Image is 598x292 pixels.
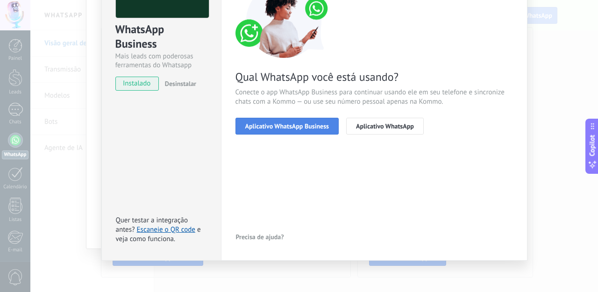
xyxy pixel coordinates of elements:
[165,79,196,88] span: Desinstalar
[116,225,201,243] span: e veja como funciona.
[235,70,513,84] span: Qual WhatsApp você está usando?
[137,225,195,234] a: Escaneie o QR code
[236,234,284,240] span: Precisa de ajuda?
[346,118,424,135] button: Aplicativo WhatsApp
[116,216,188,234] span: Quer testar a integração antes?
[235,88,513,107] span: Conecte o app WhatsApp Business para continuar usando ele em seu telefone e sincronize chats com ...
[116,77,158,91] span: instalado
[588,135,597,156] span: Copilot
[235,118,339,135] button: Aplicativo WhatsApp Business
[161,77,196,91] button: Desinstalar
[356,123,414,129] span: Aplicativo WhatsApp
[245,123,329,129] span: Aplicativo WhatsApp Business
[115,22,207,52] div: WhatsApp Business
[115,52,207,70] div: Mais leads com poderosas ferramentas do Whatsapp
[235,230,285,244] button: Precisa de ajuda?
